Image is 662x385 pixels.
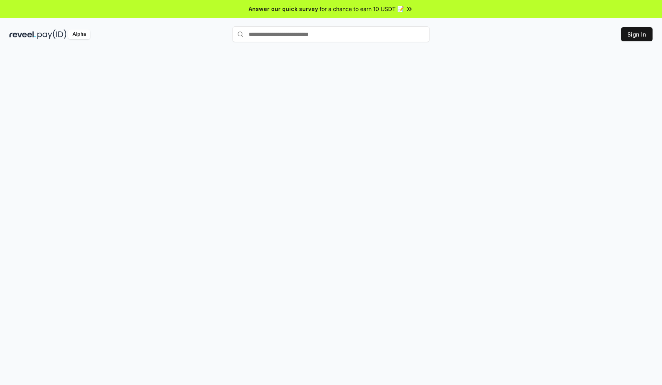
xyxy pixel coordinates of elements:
[9,29,36,39] img: reveel_dark
[320,5,404,13] span: for a chance to earn 10 USDT 📝
[37,29,67,39] img: pay_id
[68,29,90,39] div: Alpha
[621,27,653,41] button: Sign In
[249,5,318,13] span: Answer our quick survey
